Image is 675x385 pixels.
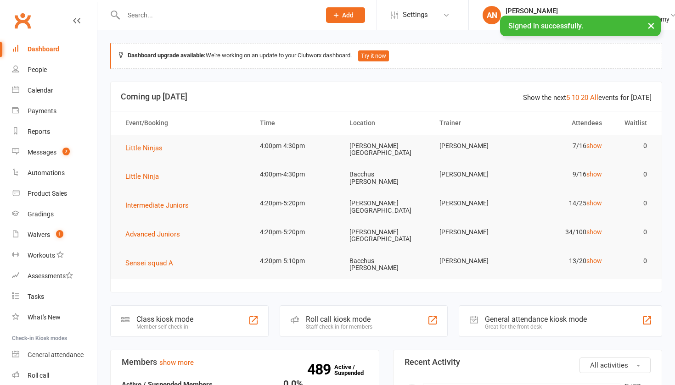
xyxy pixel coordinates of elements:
[485,315,587,324] div: General attendance kiosk mode
[523,92,652,103] div: Show the next events for [DATE]
[431,111,521,135] th: Trainer
[125,171,165,182] button: Little Ninja
[334,357,375,383] a: 489Active / Suspended
[521,164,610,185] td: 9/16
[405,357,651,367] h3: Recent Activity
[28,128,50,135] div: Reports
[28,272,73,280] div: Assessments
[610,111,655,135] th: Waitlist
[610,135,655,157] td: 0
[121,92,652,101] h3: Coming up [DATE]
[117,111,252,135] th: Event/Booking
[581,93,588,102] a: 20
[125,200,195,211] button: Intermediate Juniors
[12,286,97,307] a: Tasks
[136,315,193,324] div: Class kiosk mode
[122,357,368,367] h3: Members
[431,164,521,185] td: [PERSON_NAME]
[12,307,97,328] a: What's New
[28,313,61,321] div: What's New
[306,315,372,324] div: Roll call kiosk mode
[252,192,341,214] td: 4:20pm-5:20pm
[12,142,97,163] a: Messages 7
[610,250,655,272] td: 0
[28,210,54,218] div: Gradings
[159,358,194,367] a: show more
[341,250,431,279] td: Bacchus [PERSON_NAME]
[610,221,655,243] td: 0
[252,250,341,272] td: 4:20pm-5:10pm
[610,164,655,185] td: 0
[121,9,314,22] input: Search...
[28,66,47,73] div: People
[431,135,521,157] td: [PERSON_NAME]
[12,101,97,121] a: Payments
[12,204,97,225] a: Gradings
[579,357,651,373] button: All activities
[28,351,84,358] div: General attendance
[28,372,49,379] div: Roll call
[586,199,602,207] a: show
[521,135,610,157] td: 7/16
[12,60,97,80] a: People
[28,190,67,197] div: Product Sales
[28,148,56,156] div: Messages
[566,93,570,102] a: 5
[306,324,372,330] div: Staff check-in for members
[110,43,662,69] div: We're working on an update to your Clubworx dashboard.
[326,7,365,23] button: Add
[125,259,173,267] span: Sensei squad A
[341,164,431,192] td: Bacchus [PERSON_NAME]
[125,201,189,209] span: Intermediate Juniors
[521,221,610,243] td: 34/100
[252,135,341,157] td: 4:00pm-4:30pm
[586,142,602,149] a: show
[28,169,65,176] div: Automations
[62,148,70,155] span: 7
[643,16,659,35] button: ×
[431,192,521,214] td: [PERSON_NAME]
[125,230,180,238] span: Advanced Juniors
[12,245,97,266] a: Workouts
[28,107,56,115] div: Payments
[506,15,669,23] div: Noble Family Karate Centres t/as Shindo Karate Academy
[431,221,521,243] td: [PERSON_NAME]
[56,230,63,238] span: 1
[342,11,354,19] span: Add
[521,250,610,272] td: 13/20
[341,192,431,221] td: [PERSON_NAME][GEOGRAPHIC_DATA]
[483,6,501,24] div: AN
[586,257,602,264] a: show
[12,121,97,142] a: Reports
[28,293,44,300] div: Tasks
[252,221,341,243] td: 4:20pm-5:20pm
[128,52,206,59] strong: Dashboard upgrade available:
[28,231,50,238] div: Waivers
[590,93,598,102] a: All
[12,80,97,101] a: Calendar
[341,221,431,250] td: [PERSON_NAME][GEOGRAPHIC_DATA]
[12,163,97,183] a: Automations
[586,228,602,236] a: show
[28,252,55,259] div: Workouts
[252,164,341,185] td: 4:00pm-4:30pm
[341,111,431,135] th: Location
[431,250,521,272] td: [PERSON_NAME]
[125,143,169,154] button: Little Ninjas
[508,22,583,30] span: Signed in successfully.
[125,229,186,240] button: Advanced Juniors
[521,192,610,214] td: 14/25
[358,50,389,61] button: Try it now
[12,345,97,365] a: General attendance kiosk mode
[590,361,628,369] span: All activities
[125,144,163,152] span: Little Ninjas
[485,324,587,330] div: Great for the front desk
[252,111,341,135] th: Time
[341,135,431,164] td: [PERSON_NAME][GEOGRAPHIC_DATA]
[403,5,428,25] span: Settings
[610,192,655,214] td: 0
[28,87,53,94] div: Calendar
[586,170,602,178] a: show
[12,183,97,204] a: Product Sales
[12,266,97,286] a: Assessments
